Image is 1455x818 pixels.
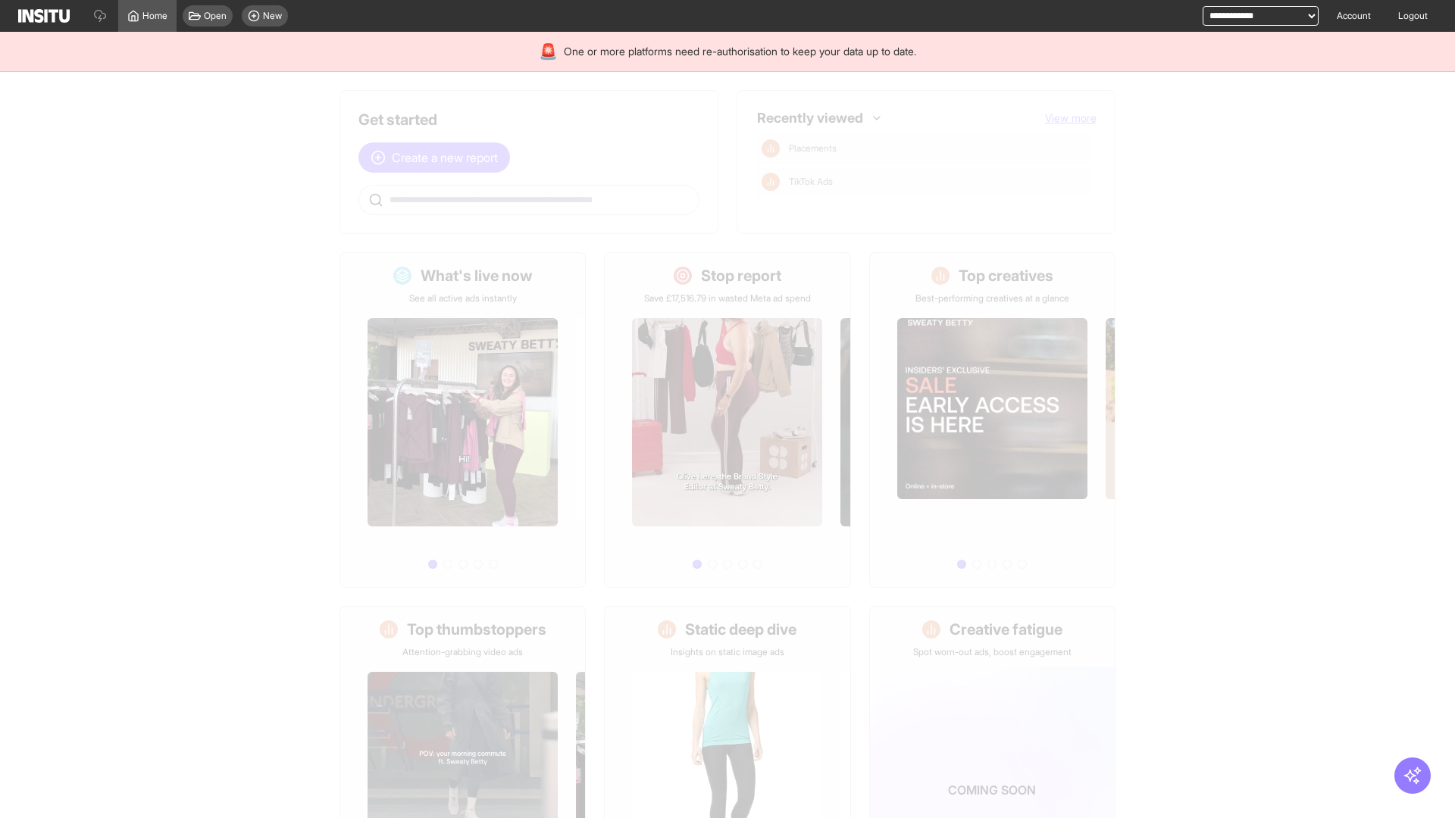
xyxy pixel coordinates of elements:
span: Home [142,10,167,22]
img: Logo [18,9,70,23]
span: Open [204,10,227,22]
div: 🚨 [539,41,558,62]
span: New [263,10,282,22]
span: One or more platforms need re-authorisation to keep your data up to date. [564,44,916,59]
